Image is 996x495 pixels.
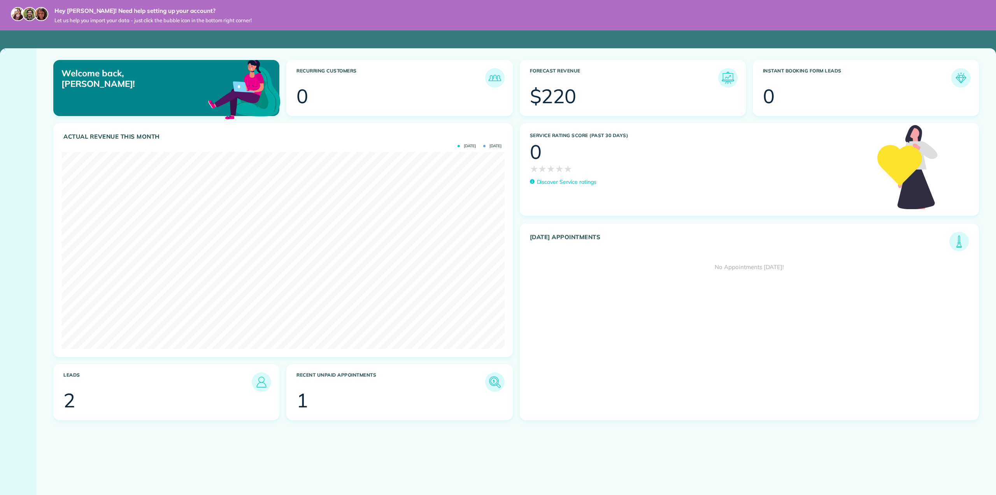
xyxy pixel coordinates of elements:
div: $220 [530,86,577,106]
h3: Forecast Revenue [530,68,718,88]
h3: Service Rating score (past 30 days) [530,133,870,138]
img: icon_leads-1bed01f49abd5b7fead27621c3d59655bb73ed531f8eeb49469d10e621d6b896.png [254,374,269,390]
img: icon_recurring_customers-cf858462ba22bcd05b5a5880d41d6543d210077de5bb9ebc9590e49fd87d84ed.png [487,70,503,86]
span: ★ [530,162,538,176]
h3: Recent unpaid appointments [296,372,485,392]
span: [DATE] [458,144,476,148]
img: icon_unpaid_appointments-47b8ce3997adf2238b356f14209ab4cced10bd1f174958f3ca8f1d0dd7fffeee.png [487,374,503,390]
h3: [DATE] Appointments [530,234,950,251]
span: ★ [538,162,547,176]
a: Discover Service ratings [530,178,596,186]
img: icon_todays_appointments-901f7ab196bb0bea1936b74009e4eb5ffbc2d2711fa7634e0d609ed5ef32b18b.png [951,234,967,249]
div: 1 [296,391,308,410]
div: 0 [763,86,775,106]
p: Discover Service ratings [537,178,596,186]
img: icon_forecast_revenue-8c13a41c7ed35a8dcfafea3cbb826a0462acb37728057bba2d056411b612bbbe.png [720,70,736,86]
strong: Hey [PERSON_NAME]! Need help setting up your account? [54,7,252,15]
span: [DATE] [483,144,502,148]
img: icon_form_leads-04211a6a04a5b2264e4ee56bc0799ec3eb69b7e499cbb523a139df1d13a81ae0.png [953,70,969,86]
span: ★ [547,162,555,176]
div: 2 [63,391,75,410]
img: michelle-19f622bdf1676172e81f8f8fba1fb50e276960ebfe0243fe18214015130c80e4.jpg [34,7,48,21]
img: dashboard_welcome-42a62b7d889689a78055ac9021e634bf52bae3f8056760290aed330b23ab8690.png [207,51,282,127]
div: No Appointments [DATE]! [520,251,979,284]
h3: Leads [63,372,252,392]
div: 0 [530,142,542,162]
img: maria-72a9807cf96188c08ef61303f053569d2e2a8a1cde33d635c8a3ac13582a053d.jpg [11,7,25,21]
img: jorge-587dff0eeaa6aab1f244e6dc62b8924c3b6ad411094392a53c71c6c4a576187d.jpg [23,7,37,21]
p: Welcome back, [PERSON_NAME]! [61,68,208,89]
h3: Instant Booking Form Leads [763,68,951,88]
h3: Actual Revenue this month [63,133,505,140]
span: ★ [555,162,564,176]
h3: Recurring Customers [296,68,485,88]
span: Let us help you import your data - just click the bubble icon in the bottom right corner! [54,17,252,24]
span: ★ [564,162,572,176]
div: 0 [296,86,308,106]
